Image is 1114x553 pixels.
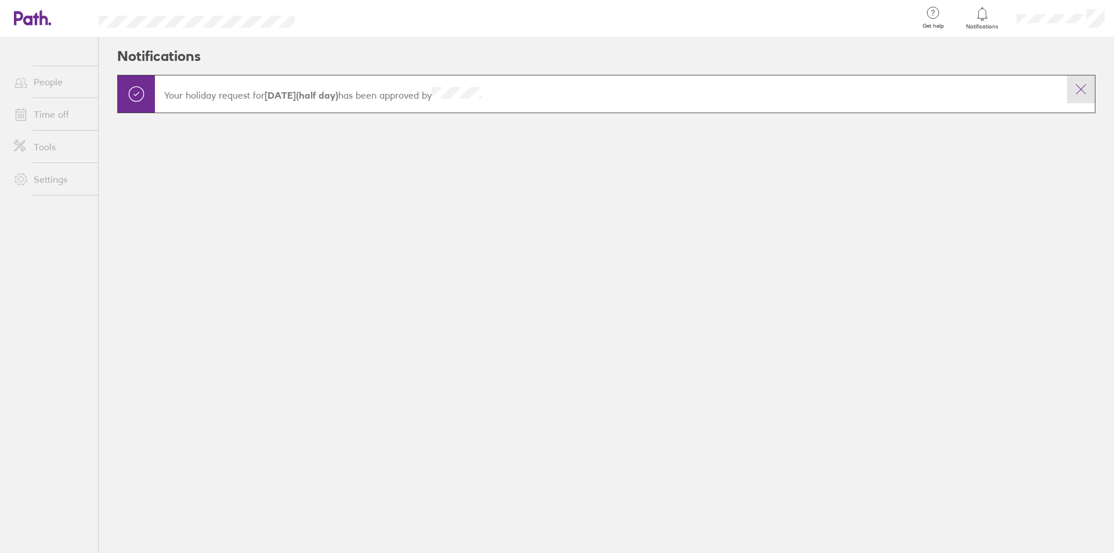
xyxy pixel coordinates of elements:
[265,89,338,101] strong: [DATE] (half day)
[164,87,1058,101] p: Your holiday request for has been approved by
[5,103,98,126] a: Time off
[5,135,98,158] a: Tools
[964,23,1001,30] span: Notifications
[5,70,98,93] a: People
[914,23,952,30] span: Get help
[5,168,98,191] a: Settings
[117,38,201,75] h2: Notifications
[964,6,1001,30] a: Notifications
